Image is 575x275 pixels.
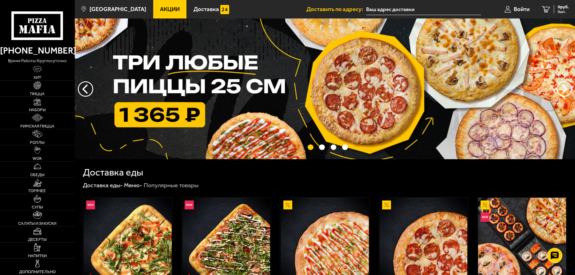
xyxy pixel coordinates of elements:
span: [GEOGRAPHIC_DATA] [90,6,146,12]
button: следующий [78,81,93,97]
span: Пицца [30,92,45,96]
span: Салаты и закуски [18,221,56,225]
span: WOK [33,156,42,160]
h1: Доставка еды [83,168,143,177]
button: точки переключения [331,144,337,150]
span: Десерты [28,237,47,241]
span: Римская пицца [20,124,54,128]
button: точки переключения [342,144,348,150]
span: 0 руб. [558,5,569,9]
span: Хит [34,75,41,79]
div: Популярные товары [144,181,198,189]
img: 15daf4d41897b9f0e9f617042186c801.svg [220,5,229,14]
a: Меню- [124,182,142,189]
span: 0 шт. [558,10,569,14]
span: Войти [514,6,529,12]
span: Напитки [28,254,47,258]
img: Акционный [481,200,489,209]
img: Новинка [185,200,194,209]
a: Доставка еды- [83,182,123,189]
button: предыдущий [557,81,572,97]
span: Наборы [29,108,46,112]
img: Новинка [86,200,95,209]
span: Акции [160,6,180,12]
span: Супы [32,205,43,209]
span: Горячее [29,189,46,193]
img: Акционный [283,200,292,209]
button: точки переключения [319,144,325,150]
span: Доставка [194,6,219,12]
span: Дополнительно [19,270,56,274]
span: Обеды [30,173,45,177]
input: Ваш адрес доставки [366,4,481,15]
span: Доставить по адресу: [306,6,366,12]
img: Новинка [481,212,489,221]
img: Акционный [382,200,391,209]
button: точки переключения [308,144,313,150]
span: Роллы [30,140,45,144]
